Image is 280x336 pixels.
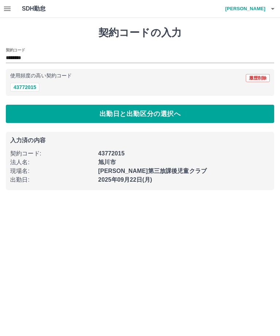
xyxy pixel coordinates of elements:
button: 出勤日と出勤区分の選択へ [6,105,274,123]
button: 43772015 [10,83,39,92]
p: 現場名 : [10,167,94,175]
p: 契約コード : [10,149,94,158]
b: [PERSON_NAME]第三放課後児童クラブ [98,168,207,174]
p: 使用頻度の高い契約コード [10,73,72,78]
button: 履歴削除 [246,74,270,82]
p: 入力済の内容 [10,138,270,143]
h2: 契約コード [6,47,25,53]
b: 旭川市 [98,159,116,165]
p: 法人名 : [10,158,94,167]
b: 2025年09月22日(月) [98,177,152,183]
h1: 契約コードの入力 [6,27,274,39]
p: 出勤日 : [10,175,94,184]
b: 43772015 [98,150,124,157]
